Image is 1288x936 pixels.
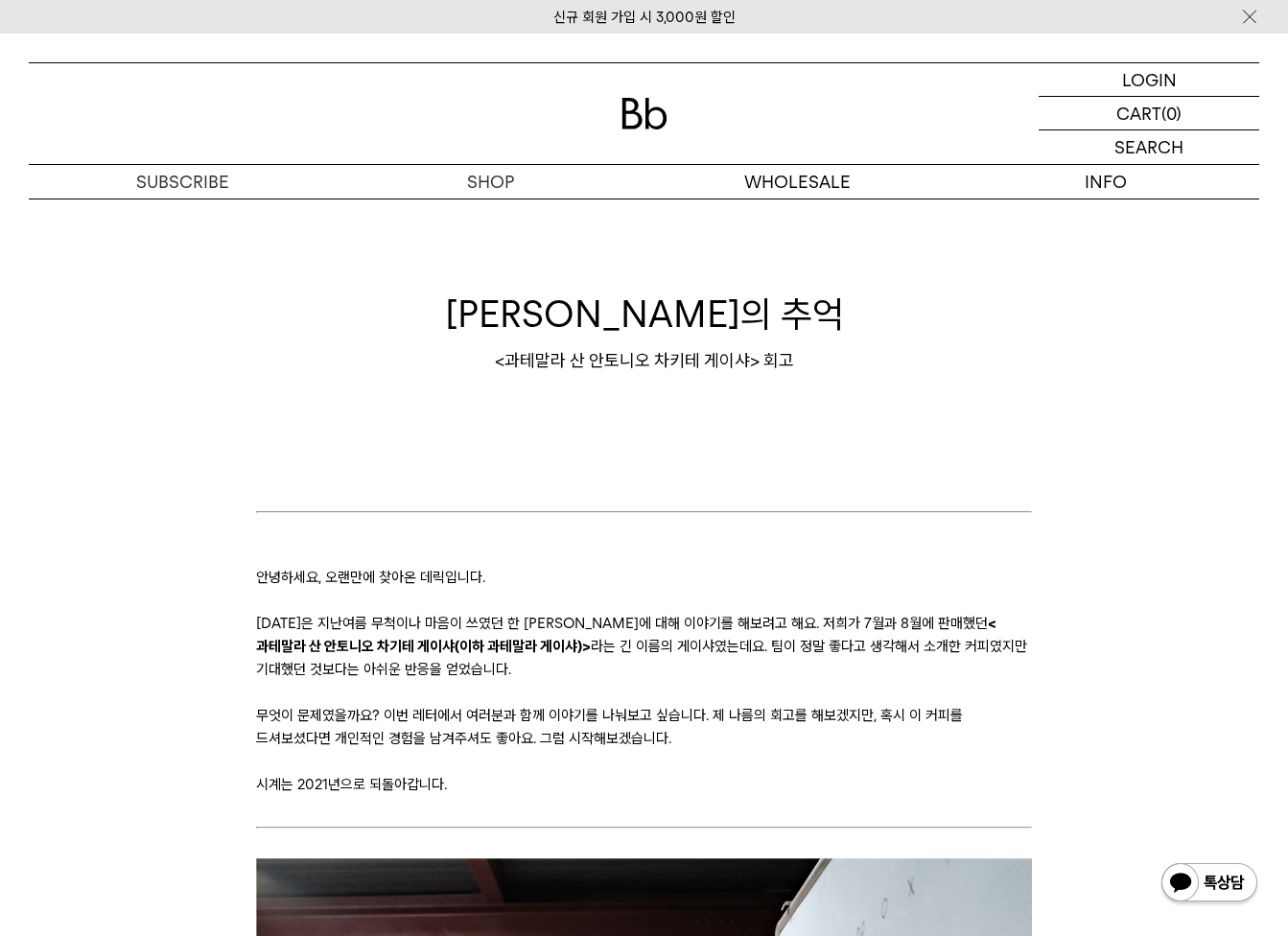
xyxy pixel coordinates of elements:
[1159,861,1259,907] img: 카카오톡 채널 1:1 채팅 버튼
[1116,97,1161,129] p: CART
[1039,63,1259,97] a: LOGIN
[553,9,736,26] a: 신규 회원 가입 시 3,000원 할인
[1114,130,1183,164] p: SEARCH
[1122,63,1177,96] p: LOGIN
[951,165,1259,199] p: INFO
[337,165,644,199] a: SHOP
[1161,97,1182,129] p: (0)
[29,289,1259,339] h1: [PERSON_NAME]의 추억
[256,612,1032,681] p: [DATE]은 지난여름 무척이나 마음이 쓰였던 한 [PERSON_NAME]에 대해 이야기를 해보려고 해요. 저희가 7월과 8월에 판매했던 라는 긴 이름의 게이샤였는데요. 팀이...
[644,165,952,199] p: WHOLESALE
[29,349,1259,372] div: <과테말라 산 안토니오 차키테 게이샤> 회고
[256,773,1032,796] p: 시계는 2021년으로 되돌아갑니다.
[621,98,667,129] img: 로고
[256,566,1032,589] p: 안녕하세요, 오랜만에 찾아온 데릭입니다.
[256,704,1032,750] p: 무엇이 문제였을까요? 이번 레터에서 여러분과 함께 이야기를 나눠보고 싶습니다. 제 나름의 회고를 해보겠지만, 혹시 이 커피를 드셔보셨다면 개인적인 경험을 남겨주셔도 좋아요. ...
[1039,97,1259,130] a: CART (0)
[29,165,337,199] a: SUBSCRIBE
